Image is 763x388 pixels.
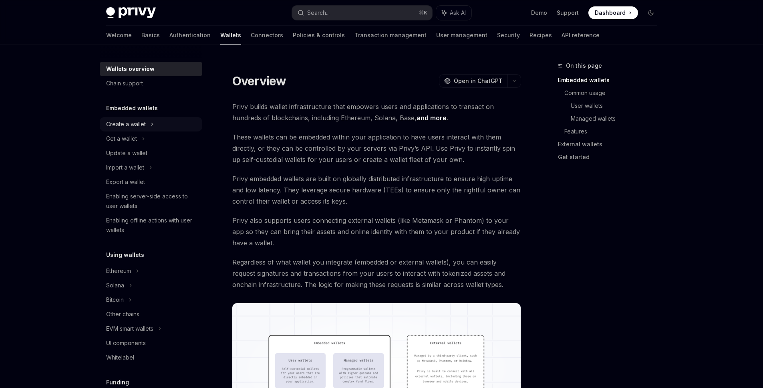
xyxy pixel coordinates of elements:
[100,189,202,213] a: Enabling server-side access to user wallets
[558,74,664,87] a: Embedded wallets
[558,138,664,151] a: External wallets
[220,26,241,45] a: Wallets
[106,353,134,362] div: Whitelabel
[571,112,664,125] a: Managed wallets
[419,10,427,16] span: ⌘ K
[454,77,503,85] span: Open in ChatGPT
[141,26,160,45] a: Basics
[307,8,330,18] div: Search...
[106,134,137,143] div: Get a wallet
[292,6,432,20] button: Search...⌘K
[106,266,131,276] div: Ethereum
[564,87,664,99] a: Common usage
[169,26,211,45] a: Authentication
[232,173,521,207] span: Privy embedded wallets are built on globally distributed infrastructure to ensure high uptime and...
[557,9,579,17] a: Support
[106,177,145,187] div: Export a wallet
[417,114,447,122] a: and more
[439,74,507,88] button: Open in ChatGPT
[564,125,664,138] a: Features
[100,350,202,365] a: Whitelabel
[588,6,638,19] a: Dashboard
[106,309,139,319] div: Other chains
[106,324,153,333] div: EVM smart wallets
[497,26,520,45] a: Security
[571,99,664,112] a: User wallets
[595,9,626,17] span: Dashboard
[106,7,156,18] img: dark logo
[106,163,144,172] div: Import a wallet
[558,151,664,164] a: Get started
[251,26,283,45] a: Connectors
[100,336,202,350] a: UI components
[293,26,345,45] a: Policies & controls
[450,9,466,17] span: Ask AI
[106,79,143,88] div: Chain support
[566,61,602,71] span: On this page
[232,131,521,165] span: These wallets can be embedded within your application to have users interact with them directly, ...
[562,26,600,45] a: API reference
[354,26,427,45] a: Transaction management
[106,64,155,74] div: Wallets overview
[436,6,471,20] button: Ask AI
[436,26,487,45] a: User management
[644,6,657,19] button: Toggle dark mode
[106,338,146,348] div: UI components
[100,213,202,237] a: Enabling offline actions with user wallets
[232,215,521,249] span: Privy also supports users connecting external wallets (like Metamask or Phantom) to your app so t...
[106,378,129,387] h5: Funding
[531,9,547,17] a: Demo
[106,192,197,211] div: Enabling server-side access to user wallets
[106,26,132,45] a: Welcome
[232,101,521,123] span: Privy builds wallet infrastructure that empowers users and applications to transact on hundreds o...
[106,103,158,113] h5: Embedded wallets
[106,295,124,305] div: Bitcoin
[232,257,521,290] span: Regardless of what wallet you integrate (embedded or external wallets), you can easily request si...
[106,148,147,158] div: Update a wallet
[106,119,146,129] div: Create a wallet
[100,175,202,189] a: Export a wallet
[529,26,552,45] a: Recipes
[106,281,124,290] div: Solana
[100,76,202,91] a: Chain support
[100,146,202,160] a: Update a wallet
[100,307,202,321] a: Other chains
[106,250,144,260] h5: Using wallets
[100,62,202,76] a: Wallets overview
[232,74,286,88] h1: Overview
[106,216,197,235] div: Enabling offline actions with user wallets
